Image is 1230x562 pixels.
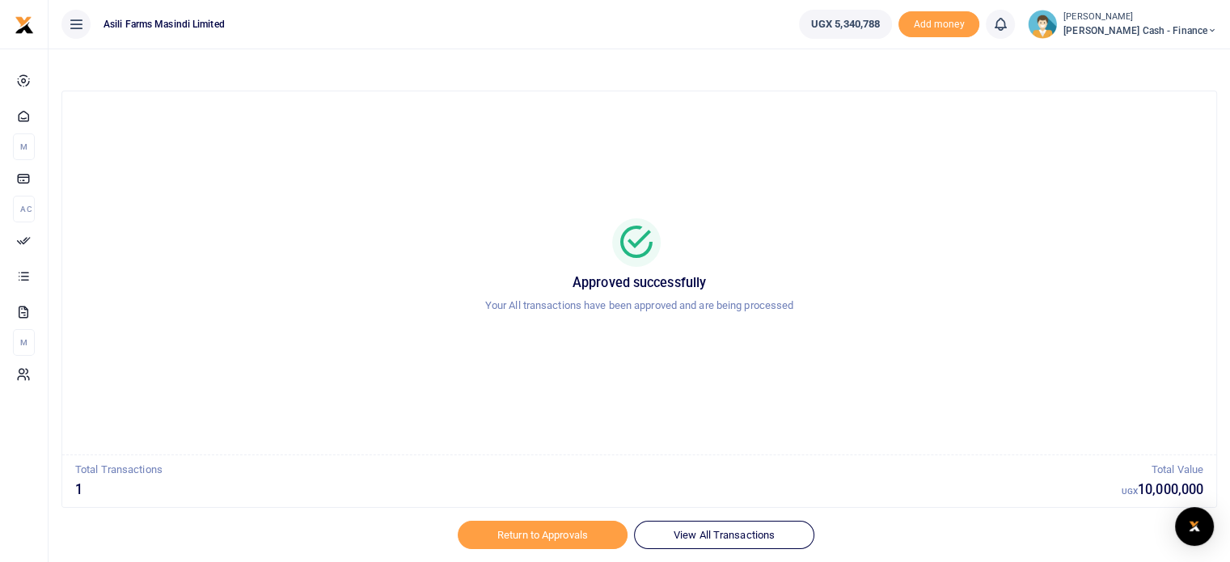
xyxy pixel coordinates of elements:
a: UGX 5,340,788 [799,10,892,39]
p: Your All transactions have been approved and are being processed [82,298,1197,315]
a: profile-user [PERSON_NAME] [PERSON_NAME] Cash - Finance [1028,10,1217,39]
li: Wallet ballance [793,10,898,39]
h5: 1 [75,482,1122,498]
a: View All Transactions [634,521,814,548]
li: Toup your wallet [898,11,979,38]
p: Total Value [1122,462,1203,479]
p: Total Transactions [75,462,1122,479]
a: Return to Approvals [458,521,628,548]
span: Add money [898,11,979,38]
img: profile-user [1028,10,1057,39]
li: M [13,133,35,160]
a: logo-small logo-large logo-large [15,18,34,30]
h5: 10,000,000 [1122,482,1203,498]
div: Open Intercom Messenger [1175,507,1214,546]
span: [PERSON_NAME] Cash - Finance [1063,23,1217,38]
small: [PERSON_NAME] [1063,11,1217,24]
img: logo-small [15,15,34,35]
h5: Approved successfully [82,275,1197,291]
a: Add money [898,17,979,29]
small: UGX [1122,487,1138,496]
li: M [13,329,35,356]
span: Asili Farms Masindi Limited [97,17,231,32]
span: UGX 5,340,788 [811,16,880,32]
li: Ac [13,196,35,222]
